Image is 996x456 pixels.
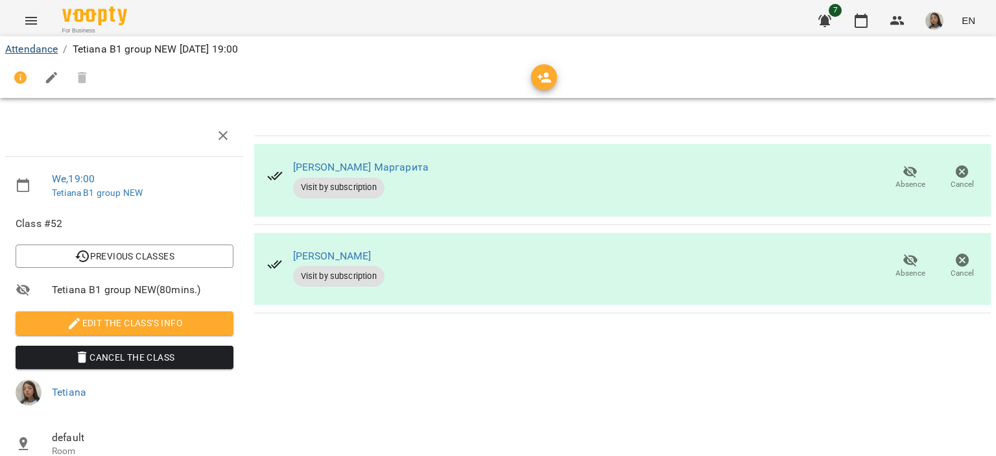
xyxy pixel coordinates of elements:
a: We , 19:00 [52,173,95,185]
button: Edit the class's Info [16,311,233,335]
a: Tetiana B1 group NEW [52,187,143,198]
span: Cancel [951,268,974,279]
span: EN [962,14,975,27]
nav: breadcrumb [5,42,991,57]
span: 7 [829,4,842,17]
span: Absence [895,268,925,279]
button: Cancel [936,248,988,284]
img: 8562b237ea367f17c5f9591cc48de4ba.jpg [925,12,943,30]
span: Edit the class's Info [26,315,223,331]
button: Cancel [936,160,988,196]
p: Tetiana B1 group NEW [DATE] 19:00 [73,42,239,57]
span: Absence [895,179,925,190]
span: Visit by subscription [293,270,385,282]
button: Cancel the class [16,346,233,369]
a: [PERSON_NAME] Маргарита [293,161,429,173]
span: Class #52 [16,216,233,232]
a: [PERSON_NAME] [293,250,372,262]
button: Previous Classes [16,245,233,268]
span: Tetiana B1 group NEW ( 80 mins. ) [52,282,233,298]
img: 8562b237ea367f17c5f9591cc48de4ba.jpg [16,379,41,405]
img: Voopty Logo [62,6,127,25]
a: Tetiana [52,386,86,398]
button: Absence [884,248,936,284]
span: Previous Classes [26,248,223,264]
a: Attendance [5,43,58,55]
li: / [63,42,67,57]
span: Cancel the class [26,350,223,365]
span: Cancel [951,179,974,190]
button: Absence [884,160,936,196]
span: For Business [62,27,127,35]
button: EN [956,8,980,32]
button: Menu [16,5,47,36]
span: Visit by subscription [293,182,385,193]
span: default [52,430,233,446]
